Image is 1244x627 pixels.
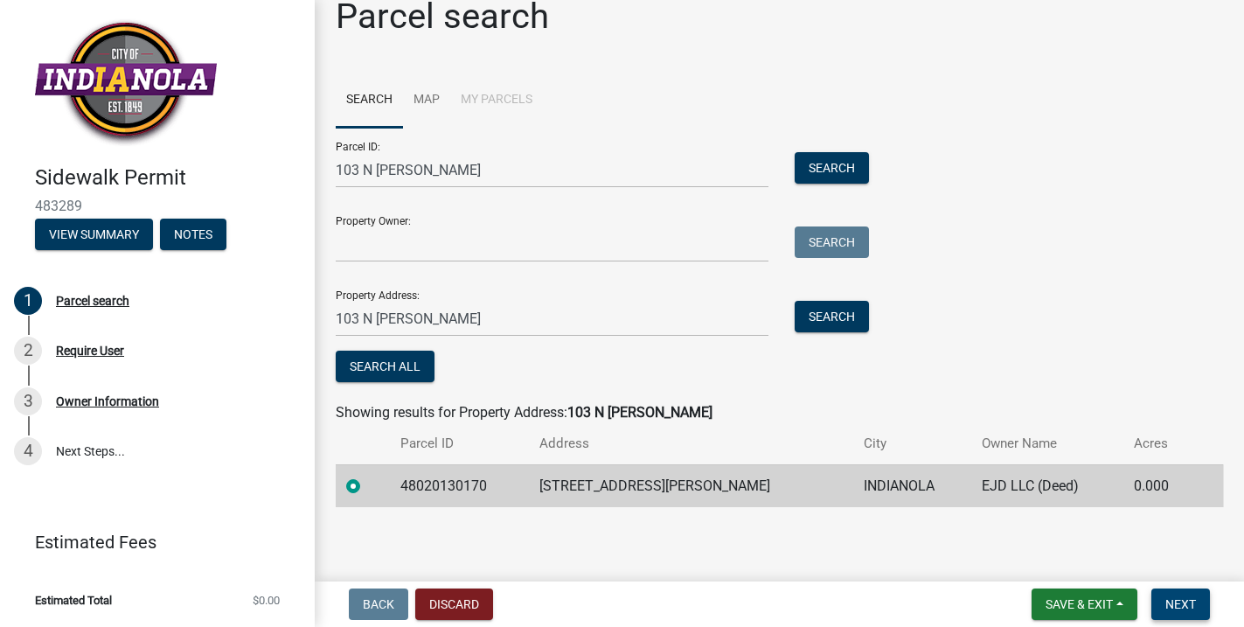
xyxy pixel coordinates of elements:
[35,18,217,147] img: City of Indianola, Iowa
[14,287,42,315] div: 1
[795,301,869,332] button: Search
[1032,589,1137,620] button: Save & Exit
[1123,423,1196,464] th: Acres
[336,351,434,382] button: Search All
[56,395,159,408] div: Owner Information
[853,423,971,464] th: City
[853,464,971,507] td: INDIANOLA
[35,198,280,214] span: 483289
[567,404,712,421] strong: 103 N [PERSON_NAME]
[403,73,450,129] a: Map
[56,295,129,307] div: Parcel search
[795,152,869,184] button: Search
[160,228,226,242] wm-modal-confirm: Notes
[415,589,493,620] button: Discard
[336,402,1223,423] div: Showing results for Property Address:
[14,525,287,560] a: Estimated Fees
[253,595,280,606] span: $0.00
[160,219,226,250] button: Notes
[390,423,529,464] th: Parcel ID
[363,597,394,611] span: Back
[14,387,42,415] div: 3
[529,464,853,507] td: [STREET_ADDRESS][PERSON_NAME]
[35,165,301,191] h4: Sidewalk Permit
[529,423,853,464] th: Address
[971,464,1123,507] td: EJD LLC (Deed)
[1151,589,1210,620] button: Next
[56,345,124,357] div: Require User
[35,595,112,606] span: Estimated Total
[1165,597,1196,611] span: Next
[349,589,408,620] button: Back
[35,219,153,250] button: View Summary
[971,423,1123,464] th: Owner Name
[35,228,153,242] wm-modal-confirm: Summary
[336,73,403,129] a: Search
[390,464,529,507] td: 48020130170
[1123,464,1196,507] td: 0.000
[1046,597,1113,611] span: Save & Exit
[14,337,42,365] div: 2
[14,437,42,465] div: 4
[795,226,869,258] button: Search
